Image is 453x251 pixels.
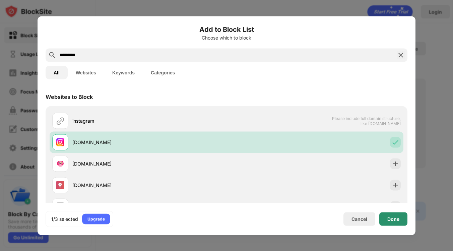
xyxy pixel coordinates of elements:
[56,138,64,146] img: favicons
[397,51,405,59] img: search-close
[332,116,401,126] span: Please include full domain structure, like [DOMAIN_NAME]
[56,160,64,168] img: favicons
[72,160,226,167] div: [DOMAIN_NAME]
[143,66,183,79] button: Categories
[46,93,93,100] div: Websites to Block
[351,216,367,222] div: Cancel
[68,66,104,79] button: Websites
[72,139,226,146] div: [DOMAIN_NAME]
[387,216,399,222] div: Done
[46,35,407,40] div: Choose which to block
[87,215,105,222] div: Upgrade
[56,181,64,189] img: favicons
[46,66,68,79] button: All
[46,24,407,34] h6: Add to Block List
[51,215,78,222] div: 1/3 selected
[48,51,56,59] img: search.svg
[104,66,143,79] button: Keywords
[56,117,64,125] img: url.svg
[56,202,64,210] img: favicons
[72,117,226,124] div: instagram
[72,182,226,189] div: [DOMAIN_NAME]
